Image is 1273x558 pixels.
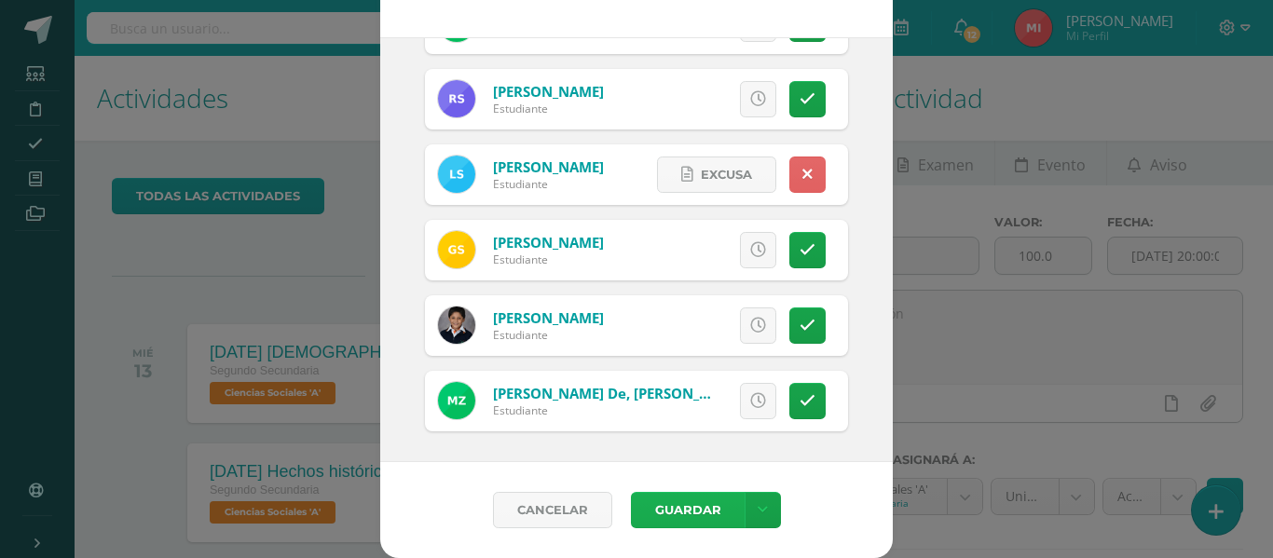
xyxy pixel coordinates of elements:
[493,101,604,116] div: Estudiante
[438,231,475,268] img: 12352b5a23d1e9b7c9f7ace94dc3a1be.png
[701,157,752,192] span: Excusa
[493,157,604,176] a: [PERSON_NAME]
[493,492,612,528] a: Cancelar
[493,233,604,252] a: [PERSON_NAME]
[493,82,604,101] a: [PERSON_NAME]
[493,402,717,418] div: Estudiante
[493,384,745,402] a: [PERSON_NAME] de, [PERSON_NAME]
[493,176,604,192] div: Estudiante
[438,382,475,419] img: 718a080aa12084138d61dbb185072734.png
[631,492,745,528] button: Guardar
[438,306,475,344] img: 47333364143d573c2257804b7ad8d196.png
[493,327,604,343] div: Estudiante
[438,156,475,193] img: 00f6a79168f53bb59bbf05a54252809a.png
[657,157,776,193] a: Excusa
[493,308,604,327] a: [PERSON_NAME]
[438,80,475,117] img: 535f68f64a838e38457f3ec7b06bb2e8.png
[493,252,604,267] div: Estudiante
